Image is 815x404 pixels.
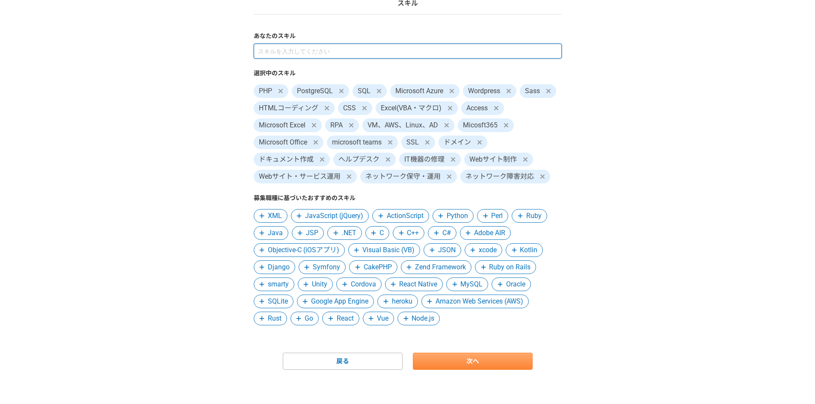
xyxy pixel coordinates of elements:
[387,211,424,221] span: ActionScript
[474,228,505,238] span: Adobe AIR
[362,118,454,132] span: VM、AWS、Linux、AD
[460,279,483,289] span: MySQL
[268,279,289,289] span: smarty
[268,296,288,307] span: SQLite
[362,245,415,255] span: Visual Basic (VB)
[306,228,318,238] span: JSP
[351,279,376,289] span: Cordova
[254,136,323,149] span: Microsoft Office
[506,279,525,289] span: Oracle
[268,211,282,221] span: XML
[254,69,562,78] label: 選択中のスキル
[305,313,313,324] span: Go
[401,136,435,149] span: SSL
[415,262,466,272] span: Zend Framework
[442,228,451,238] span: C#
[399,153,461,166] span: IT機器の修理
[360,170,457,183] span: ネットワーク保守・運用
[254,44,562,59] input: スキルを入力してください
[337,313,354,324] span: React
[520,245,537,255] span: Kotlin
[413,353,533,370] a: 次へ
[379,228,384,238] span: C
[325,118,359,132] span: RPA
[399,279,437,289] span: React Native
[353,84,387,98] span: SQL
[292,84,349,98] span: PostgreSQL
[377,313,388,324] span: Vue
[254,84,288,98] span: PHP
[520,84,556,98] span: Sass
[461,101,504,115] span: Access
[254,194,562,203] label: 募集職種に基づいたおすすめのスキル
[312,279,327,289] span: Unity
[342,228,356,238] span: .NET
[436,296,523,307] span: Amazon Web Services (AWS)
[447,211,468,221] span: Python
[438,245,456,255] span: JSON
[376,101,458,115] span: Excel(VBA・マクロ)
[526,211,542,221] span: Ruby
[254,118,322,132] span: Microsoft Excel
[327,136,398,149] span: microsoft teams
[338,101,372,115] span: CSS
[268,262,290,272] span: Django
[464,153,533,166] span: Webサイト制作
[390,84,459,98] span: Microsoft Azure
[463,84,516,98] span: Wordpress
[283,353,403,370] a: 戻る
[364,262,392,272] span: CakePHP
[313,262,340,272] span: Symfony
[268,228,283,238] span: Java
[479,245,497,255] span: xcode
[439,136,487,149] span: ドメイン
[305,211,363,221] span: JavaScript (jQuery)
[254,32,562,41] label: あなたのスキル
[491,211,503,221] span: Perl
[412,313,434,324] span: Node.js
[333,153,396,166] span: ヘルプデスク
[392,296,412,307] span: heroku
[254,170,357,183] span: Webサイト・サービス運用
[460,170,550,183] span: ネットワーク障害対応
[407,228,419,238] span: C++
[268,245,339,255] span: Objective-C (iOSアプリ)
[311,296,368,307] span: Google App Engine
[254,153,330,166] span: ドキュメント作成
[458,118,514,132] span: Micosft365
[268,313,282,324] span: Rust
[489,262,530,272] span: Ruby on Rails
[254,101,335,115] span: HTMLコーディング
